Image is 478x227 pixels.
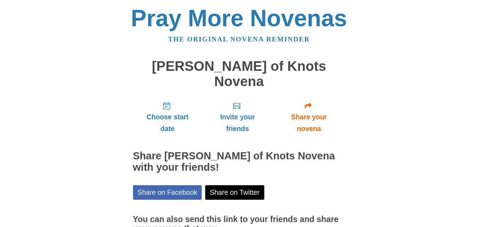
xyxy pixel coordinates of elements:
[202,96,272,138] a: Invite your friends
[133,151,345,173] h2: Share [PERSON_NAME] of Knots Novena with your friends!
[273,96,345,138] a: Share your novena
[133,96,202,138] a: Choose start date
[133,59,345,89] h1: [PERSON_NAME] of Knots Novena
[131,5,347,31] a: Pray More Novenas
[168,35,310,43] a: The original novena reminder
[209,111,265,135] span: Invite your friends
[280,111,338,135] span: Share your novena
[205,185,264,200] a: Share on Twitter
[140,111,195,135] span: Choose start date
[133,185,202,200] a: Share on Facebook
